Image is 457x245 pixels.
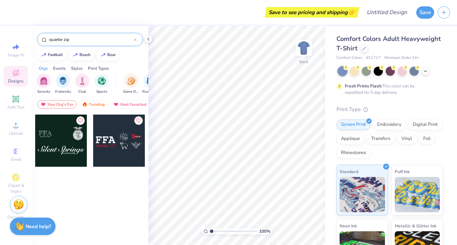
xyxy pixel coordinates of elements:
[408,120,442,130] div: Digital Print
[336,120,371,130] div: Screen Print
[113,102,119,107] img: most_fav.gif
[37,74,51,94] button: filter button
[373,120,406,130] div: Embroidery
[100,53,106,57] img: trend_line.gif
[142,74,159,94] div: filter for Rush & Bid
[123,89,139,94] span: Game Day
[79,100,108,109] div: Trending
[8,52,24,58] span: Image AI
[110,100,150,109] div: Most Favorited
[134,116,143,125] button: Like
[361,5,413,19] input: Untitled Design
[348,8,355,16] span: 👉
[55,74,71,94] div: filter for Fraternity
[7,214,24,220] span: Decorate
[336,35,441,53] span: Comfort Colors Adult Heavyweight T-Shirt
[48,53,63,57] div: football
[55,89,71,94] span: Fraternity
[55,74,71,94] button: filter button
[59,77,67,85] img: Fraternity Image
[142,89,159,94] span: Rush & Bid
[37,74,51,94] div: filter for Sorority
[345,83,431,96] div: This color can be expedited for 5 day delivery.
[123,74,139,94] div: filter for Game Day
[40,77,48,85] img: Sorority Image
[336,134,365,144] div: Applique
[336,148,371,158] div: Rhinestones
[142,74,159,94] button: filter button
[345,83,382,89] strong: Fresh Prints Flash:
[107,53,116,57] div: bear
[95,74,109,94] div: filter for Sports
[37,100,77,109] div: Your Org's Fav
[147,77,155,85] img: Rush & Bid Image
[39,65,48,72] div: Orgs
[336,105,443,114] div: Print Type
[340,222,357,229] span: Neon Ink
[41,53,46,57] img: trend_line.gif
[9,130,23,136] span: Upload
[395,222,436,229] span: Metallic & Glitter Ink
[297,41,311,55] img: Back
[95,74,109,94] button: filter button
[37,50,66,60] button: football
[78,89,86,94] span: Club
[49,36,134,43] input: Try "Alpha"
[75,74,89,94] button: filter button
[127,77,135,85] img: Game Day Image
[340,168,358,175] span: Standard
[11,157,21,162] span: Greek
[69,50,94,60] button: beach
[419,134,435,144] div: Foil
[384,55,419,61] span: Minimum Order: 24 +
[79,53,91,57] div: beach
[76,116,85,125] button: Like
[88,65,109,72] div: Print Types
[397,134,417,144] div: Vinyl
[4,183,28,194] span: Clipart & logos
[395,168,410,175] span: Puff Ink
[336,55,362,61] span: Comfort Colors
[367,134,395,144] div: Transfers
[78,77,86,85] img: Club Image
[26,223,51,230] strong: Need help?
[266,7,358,18] div: Save to see pricing and shipping
[7,104,24,110] span: Add Text
[53,65,66,72] div: Events
[96,50,119,60] button: bear
[82,102,88,107] img: trending.gif
[75,74,89,94] div: filter for Club
[123,74,139,94] button: filter button
[96,89,107,94] span: Sports
[299,59,308,65] div: Back
[366,55,381,61] span: # C1717
[340,177,385,212] img: Standard
[395,177,440,212] img: Puff Ink
[98,77,106,85] img: Sports Image
[259,228,270,234] span: 100 %
[37,89,50,94] span: Sorority
[40,102,46,107] img: most_fav.gif
[416,6,434,19] button: Save
[71,65,83,72] div: Styles
[8,78,24,84] span: Designs
[72,53,78,57] img: trend_line.gif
